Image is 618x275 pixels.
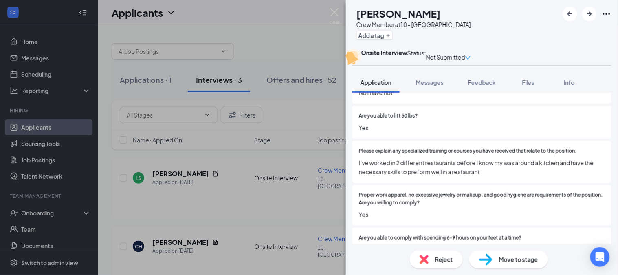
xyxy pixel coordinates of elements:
[359,234,522,242] span: Are you able to comply with spending 6-9 hours on your feet at a time?
[356,20,471,29] div: Crew Member at 10 - [GEOGRAPHIC_DATA]
[386,33,391,38] svg: Plus
[356,31,393,40] button: PlusAdd a tag
[359,112,418,120] span: Are you able to lift 50 lbs?
[522,79,534,86] span: Files
[361,79,391,86] span: Application
[602,9,611,19] svg: Ellipses
[359,147,577,155] span: Please explain any specialized training or courses you have received that relate to the position:
[359,210,605,219] span: Yes
[565,9,575,19] svg: ArrowLeftNew
[359,191,605,207] span: Proper work apparel, no excessive jewelry or makeup, and good hygiene are requirements of the pos...
[582,7,597,21] button: ArrowRight
[499,255,538,264] span: Move to stage
[590,247,610,267] div: Open Intercom Messenger
[407,49,426,65] div: Status :
[356,7,441,20] h1: [PERSON_NAME]
[465,55,471,61] span: down
[359,123,605,132] span: Yes
[585,9,594,19] svg: ArrowRight
[361,49,407,56] b: Onsite Interview
[359,88,605,97] span: No I have not
[359,158,605,176] span: I’ve worked in 2 different restaurants before I know my was around a kitchen and have the necessa...
[563,7,577,21] button: ArrowLeftNew
[435,255,453,264] span: Reject
[564,79,575,86] span: Info
[416,79,444,86] span: Messages
[468,79,496,86] span: Feedback
[426,53,465,62] span: Not Submitted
